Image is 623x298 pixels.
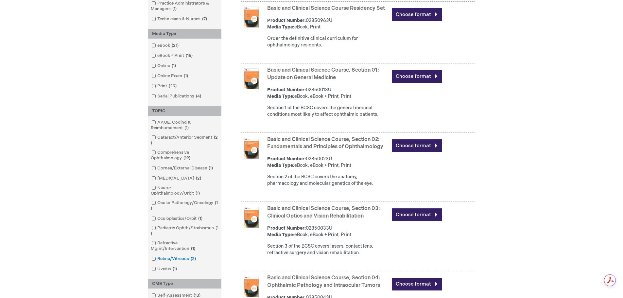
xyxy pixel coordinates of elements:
[150,134,220,146] a: Cataract/Anterior Segment2
[197,216,204,221] span: 1
[150,185,220,197] a: Neuro-Ophthalmology/Orbit1
[241,7,262,27] img: Basic and Clinical Science Course Residency Set
[267,87,389,100] div: 02850013U eBook, eBook + Print, Print
[151,135,218,146] span: 2
[267,232,294,237] strong: Media Type:
[267,225,306,231] strong: Product Number:
[267,94,294,99] strong: Media Type:
[192,293,202,298] span: 13
[392,70,442,83] a: Choose format
[267,243,389,256] div: Section 3 of the BCSC covers lasers, contact lens, refractive surgery and vision rehabilitation.
[150,83,179,89] a: Print29
[267,163,294,168] strong: Media Type:
[150,216,205,222] a: Oculoplastics/Orbit1
[171,6,178,11] span: 1
[148,29,221,39] div: Media Type
[392,8,442,21] a: Choose format
[267,35,389,48] div: Order the definitive clinical curriculum for ophthalmology residents.
[150,93,204,99] a: Serial Publications4
[150,73,191,79] a: Online Exam1
[150,0,220,12] a: Practice Administrators & Managers1
[182,155,192,161] span: 19
[150,119,220,131] a: AAOE: Coding & Reimbursement1
[241,138,262,159] img: Basic and Clinical Science Course, Section 02: Fundamentals and Principles of Ophthalmology
[392,139,442,152] a: Choose format
[150,225,220,237] a: Pediatric Ophth/Strabismus1
[148,279,221,289] div: CME Type
[150,53,195,59] a: eBook + Print15
[241,207,262,228] img: Basic and Clinical Science Course, Section 03: Clinical Optics and Vision Rehabilitation
[267,18,306,23] strong: Product Number:
[267,156,389,169] div: 02850023U eBook, eBook + Print, Print
[150,200,220,212] a: Ocular Pathology/Oncology1
[150,165,216,171] a: Cornea/External Disease1
[267,136,383,150] a: Basic and Clinical Science Course, Section 02: Fundamentals and Principles of Ophthalmology
[392,278,442,290] a: Choose format
[150,63,179,69] a: Online1
[267,17,389,30] div: 02850963U eBook, Print
[170,43,180,48] span: 21
[267,67,379,81] a: Basic and Clinical Science Course, Section 01: Update on General Medicine
[189,246,197,251] span: 1
[241,276,262,297] img: Basic and Clinical Science Course, Section 04: Ophthalmic Pathology and Intraocular Tumors
[200,16,209,22] span: 7
[150,240,220,252] a: Refractive Mgmt/Intervention1
[267,24,294,30] strong: Media Type:
[207,166,215,171] span: 1
[267,5,385,11] a: Basic and Clinical Science Course Residency Set
[194,94,203,99] span: 4
[184,53,194,58] span: 15
[150,43,181,49] a: eBook21
[171,266,179,272] span: 1
[150,256,199,262] a: Retina/Vitreous2
[267,105,389,118] div: Section 1 of the BCSC covers the general medical conditions most likely to affect ophthalmic pati...
[150,16,210,22] a: Technicians & Nurses7
[267,225,389,238] div: 02850033U eBook, eBook + Print, Print
[150,175,204,182] a: [MEDICAL_DATA]2
[241,68,262,89] img: Basic and Clinical Science Course, Section 01: Update on General Medicine
[392,208,442,221] a: Choose format
[267,205,380,219] a: Basic and Clinical Science Course, Section 03: Clinical Optics and Vision Rehabilitation
[150,149,220,161] a: Comprehensive Ophthalmology19
[267,275,380,289] a: Basic and Clinical Science Course, Section 04: Ophthalmic Pathology and Intraocular Tumors
[151,225,218,236] span: 1
[167,83,178,89] span: 29
[151,200,218,211] span: 1
[194,191,201,196] span: 1
[148,106,221,116] div: TOPIC
[267,87,306,93] strong: Product Number:
[170,63,178,68] span: 1
[183,125,190,131] span: 1
[150,266,180,272] a: Uveitis1
[189,256,198,261] span: 2
[267,174,389,187] div: Section 2 of the BCSC covers the anatomy, pharmacology and molecular genetics of the eye.
[194,176,203,181] span: 2
[182,73,190,79] span: 1
[267,156,306,162] strong: Product Number:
